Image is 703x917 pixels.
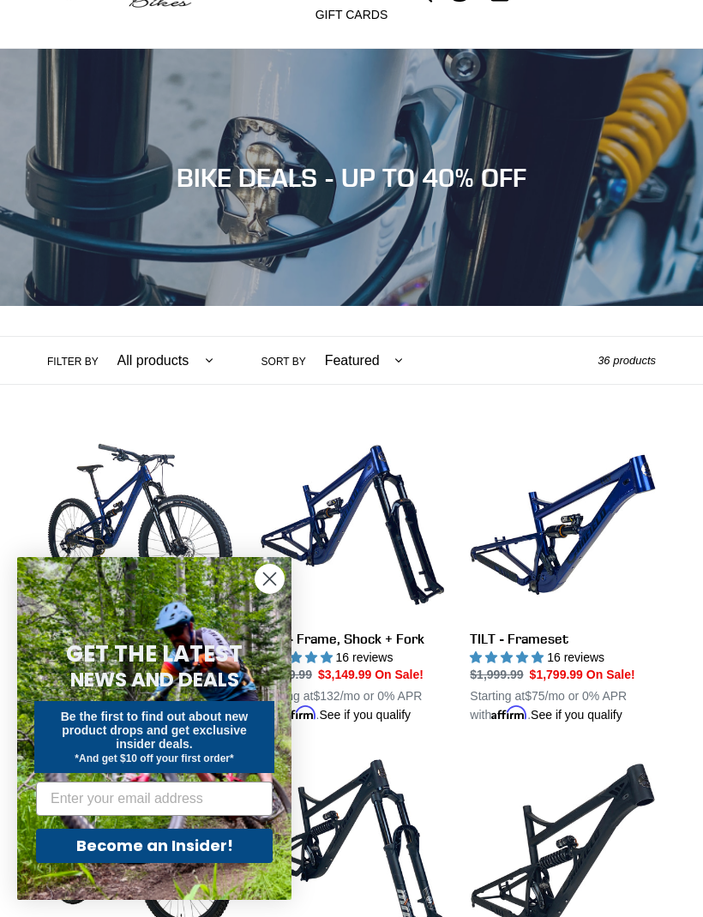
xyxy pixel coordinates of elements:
span: BIKE DEALS - UP TO 40% OFF [177,162,526,193]
input: Enter your email address [36,782,273,816]
label: Sort by [261,354,306,369]
span: 36 products [598,354,656,367]
label: Filter by [47,354,99,369]
a: GIFT CARDS [307,3,397,27]
span: GET THE LATEST [66,638,243,669]
button: Close dialog [255,564,285,594]
span: GIFT CARDS [315,8,388,22]
span: Be the first to find out about new product drops and get exclusive insider deals. [61,710,249,751]
span: *And get $10 off your first order* [75,752,233,764]
button: Become an Insider! [36,829,273,863]
span: NEWS AND DEALS [70,666,239,693]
